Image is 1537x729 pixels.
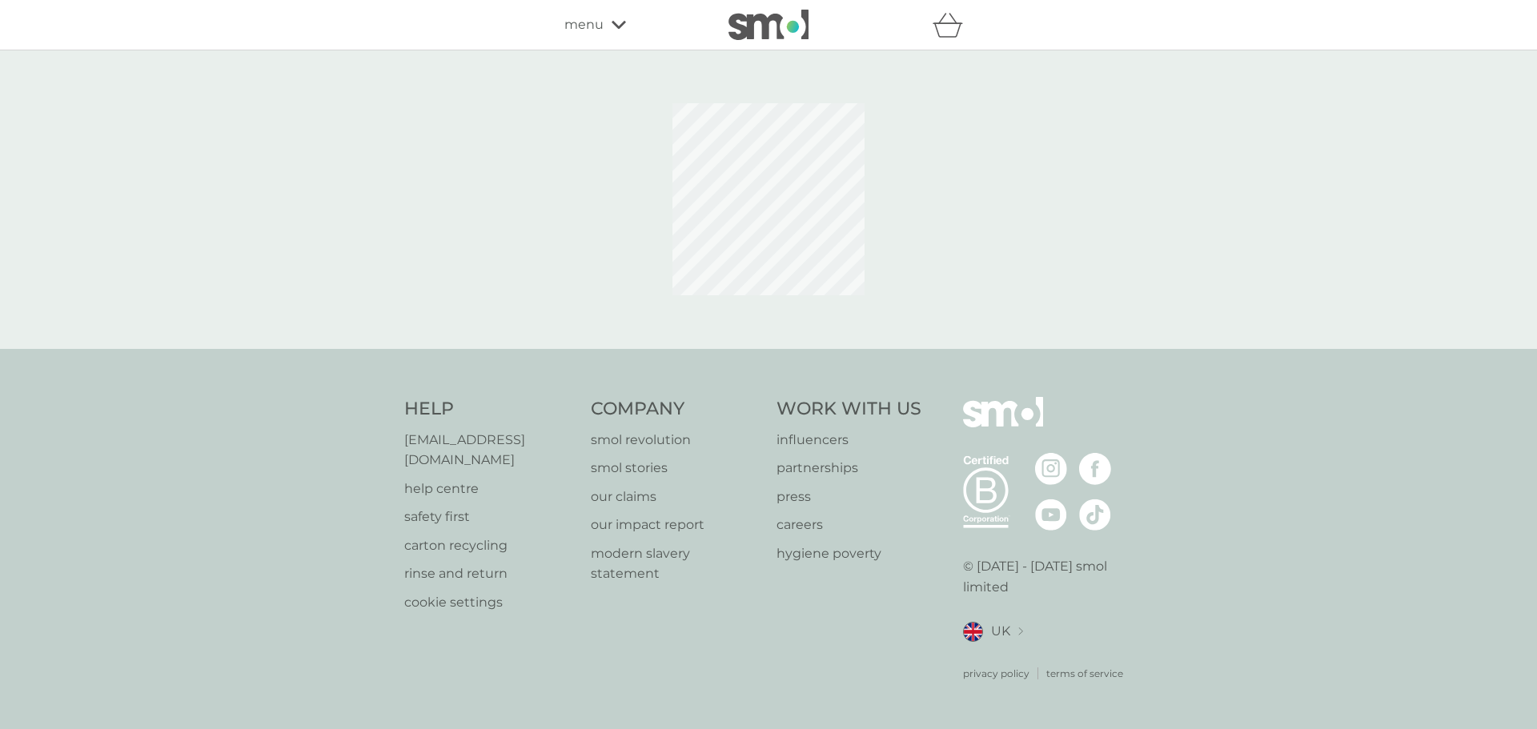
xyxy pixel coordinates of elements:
a: smol stories [591,458,761,479]
a: [EMAIL_ADDRESS][DOMAIN_NAME] [404,430,575,471]
a: terms of service [1046,666,1123,681]
p: © [DATE] - [DATE] smol limited [963,556,1134,597]
a: partnerships [777,458,921,479]
a: safety first [404,507,575,527]
h4: Help [404,397,575,422]
a: privacy policy [963,666,1029,681]
img: select a new location [1018,627,1023,636]
img: UK flag [963,622,983,642]
a: rinse and return [404,563,575,584]
h4: Work With Us [777,397,921,422]
span: UK [991,621,1010,642]
h4: Company [591,397,761,422]
a: our impact report [591,515,761,535]
a: hygiene poverty [777,543,921,564]
a: careers [777,515,921,535]
img: visit the smol Facebook page [1079,453,1111,485]
a: smol revolution [591,430,761,451]
img: visit the smol Youtube page [1035,499,1067,531]
a: our claims [591,487,761,507]
a: cookie settings [404,592,575,613]
a: influencers [777,430,921,451]
img: visit the smol Instagram page [1035,453,1067,485]
div: basket [933,9,973,41]
a: modern slavery statement [591,543,761,584]
a: press [777,487,921,507]
a: carton recycling [404,535,575,556]
img: visit the smol Tiktok page [1079,499,1111,531]
img: smol [963,397,1043,451]
img: smol [728,10,809,40]
span: menu [564,14,604,35]
a: help centre [404,479,575,499]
